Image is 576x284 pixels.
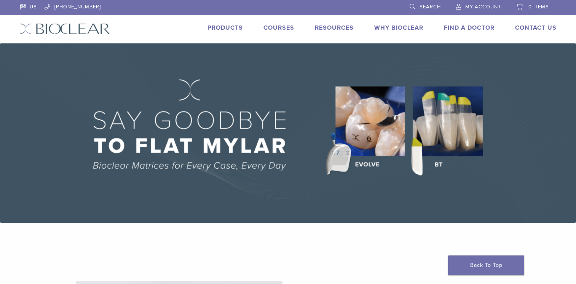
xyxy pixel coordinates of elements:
[528,4,549,10] span: 0 items
[515,24,557,32] a: Contact Us
[420,4,441,10] span: Search
[444,24,495,32] a: Find A Doctor
[315,24,354,32] a: Resources
[263,24,294,32] a: Courses
[448,255,524,275] a: Back To Top
[465,4,501,10] span: My Account
[207,24,243,32] a: Products
[20,23,110,34] img: Bioclear
[374,24,423,32] a: Why Bioclear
